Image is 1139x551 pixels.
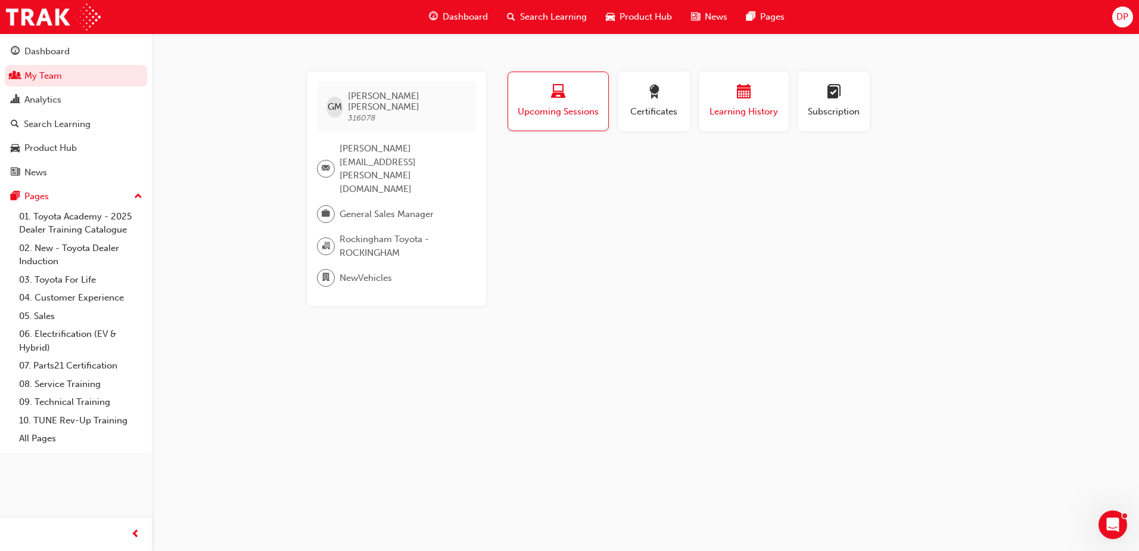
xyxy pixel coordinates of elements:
[798,72,870,131] button: Subscription
[14,289,147,307] a: 04. Customer Experience
[429,10,438,24] span: guage-icon
[14,208,147,239] a: 01. Toyota Academy - 2025 Dealer Training Catalogue
[737,5,794,29] a: pages-iconPages
[11,71,20,82] span: people-icon
[340,142,467,196] span: [PERSON_NAME][EMAIL_ADDRESS][PERSON_NAME][DOMAIN_NAME]
[419,5,497,29] a: guage-iconDashboard
[24,93,61,107] div: Analytics
[520,10,587,24] span: Search Learning
[11,168,20,178] span: news-icon
[551,85,565,101] span: laptop-icon
[14,307,147,326] a: 05. Sales
[348,113,375,123] span: 316078
[11,119,19,130] span: search-icon
[746,10,755,24] span: pages-icon
[627,105,681,119] span: Certificates
[497,5,596,29] a: search-iconSearch Learning
[14,411,147,430] a: 10. TUNE Rev-Up Training
[737,85,751,101] span: calendar-icon
[5,89,147,111] a: Analytics
[11,47,20,57] span: guage-icon
[131,527,140,542] span: prev-icon
[14,375,147,394] a: 08. Service Training
[340,271,392,285] span: NewVehicles
[620,10,672,24] span: Product Hub
[11,143,20,154] span: car-icon
[705,10,727,24] span: News
[24,117,91,131] div: Search Learning
[691,10,700,24] span: news-icon
[24,141,77,155] div: Product Hub
[1112,7,1133,27] button: DP
[708,105,780,119] span: Learning History
[606,10,615,24] span: car-icon
[24,166,47,179] div: News
[322,239,330,254] span: organisation-icon
[348,91,466,112] span: [PERSON_NAME] [PERSON_NAME]
[328,100,342,114] span: GM
[5,41,147,63] a: Dashboard
[340,208,434,221] span: General Sales Manager
[5,185,147,208] button: Pages
[647,85,661,101] span: award-icon
[14,357,147,375] a: 07. Parts21 Certification
[1116,10,1128,24] span: DP
[14,325,147,357] a: 06. Electrification (EV & Hybrid)
[14,271,147,289] a: 03. Toyota For Life
[340,233,467,259] span: Rockingham Toyota - ROCKINGHAM
[508,72,609,131] button: Upcoming Sessions
[699,72,789,131] button: Learning History
[443,10,488,24] span: Dashboard
[6,4,101,30] img: Trak
[760,10,785,24] span: Pages
[11,191,20,202] span: pages-icon
[517,105,599,119] span: Upcoming Sessions
[14,429,147,448] a: All Pages
[1098,510,1127,539] iframe: Intercom live chat
[322,161,330,177] span: email-icon
[5,162,147,184] a: News
[827,85,841,101] span: learningplan-icon
[14,239,147,271] a: 02. New - Toyota Dealer Induction
[5,65,147,87] a: My Team
[322,206,330,222] span: briefcase-icon
[5,38,147,185] button: DashboardMy TeamAnalyticsSearch LearningProduct HubNews
[807,105,861,119] span: Subscription
[507,10,515,24] span: search-icon
[5,137,147,159] a: Product Hub
[134,189,142,205] span: up-icon
[24,190,49,203] div: Pages
[14,393,147,411] a: 09. Technical Training
[24,45,70,58] div: Dashboard
[322,270,330,286] span: department-icon
[681,5,737,29] a: news-iconNews
[618,72,690,131] button: Certificates
[596,5,681,29] a: car-iconProduct Hub
[5,113,147,135] a: Search Learning
[11,95,20,106] span: chart-icon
